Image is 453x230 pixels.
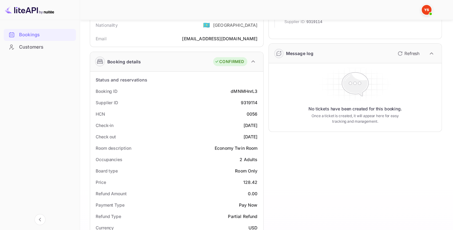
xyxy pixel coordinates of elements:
[215,145,258,151] div: Economy Twin Room
[96,133,116,140] div: Check out
[422,5,431,15] img: Yandex Support
[96,156,122,163] div: Occupancies
[213,22,258,28] div: [GEOGRAPHIC_DATA]
[215,59,244,65] div: CONFIRMED
[228,213,257,220] div: Partial Refund
[96,77,147,83] div: Status and reservations
[96,111,105,117] div: HCN
[107,58,141,65] div: Booking details
[4,41,76,53] a: Customers
[243,179,258,185] div: 128.42
[235,168,257,174] div: Room Only
[96,145,131,151] div: Room description
[4,29,76,40] a: Bookings
[96,122,113,129] div: Check-in
[182,35,257,42] div: [EMAIL_ADDRESS][DOMAIN_NAME]
[34,214,46,225] button: Collapse navigation
[244,122,258,129] div: [DATE]
[231,88,257,94] div: dMNMHnrL3
[284,19,306,25] span: Supplier ID:
[240,99,257,106] div: 9319114
[240,156,257,163] div: 2 Adults
[4,29,76,41] div: Bookings
[247,111,258,117] div: 0056
[404,50,419,57] p: Refresh
[394,49,422,58] button: Refresh
[239,202,257,208] div: Pay Now
[96,22,118,28] div: Nationality
[96,202,125,208] div: Payment Type
[306,19,322,25] span: 9319114
[248,190,258,197] div: 0.00
[5,5,54,15] img: LiteAPI logo
[96,99,118,106] div: Supplier ID
[19,44,73,51] div: Customers
[309,113,401,124] p: Once a ticket is created, it will appear here for easy tracking and management.
[96,168,118,174] div: Board type
[96,190,127,197] div: Refund Amount
[286,50,314,57] div: Message log
[203,19,210,30] span: United States
[96,213,121,220] div: Refund Type
[244,133,258,140] div: [DATE]
[96,179,106,185] div: Price
[19,31,73,38] div: Bookings
[96,88,117,94] div: Booking ID
[308,106,402,112] p: No tickets have been created for this booking.
[96,35,106,42] div: Email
